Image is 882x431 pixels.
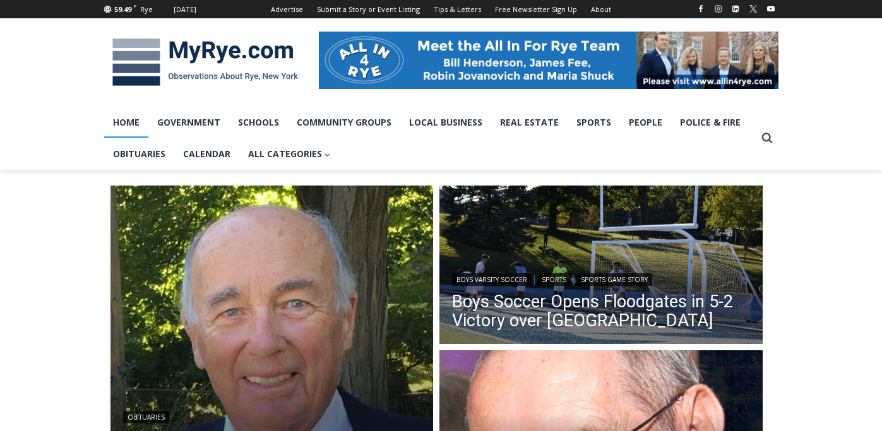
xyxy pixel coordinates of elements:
[693,1,708,16] a: Facebook
[114,4,131,14] span: 59.49
[620,107,671,138] a: People
[746,1,761,16] a: X
[452,273,532,286] a: Boys Varsity Soccer
[174,138,239,170] a: Calendar
[229,107,288,138] a: Schools
[439,186,763,347] a: Read More Boys Soccer Opens Floodgates in 5-2 Victory over Westlake
[123,411,169,423] a: Obituaries
[537,273,571,286] a: Sports
[319,32,778,88] img: All in for Rye
[239,138,340,170] a: All Categories
[288,107,400,138] a: Community Groups
[140,4,153,15] div: Rye
[763,1,778,16] a: YouTube
[400,107,491,138] a: Local Business
[756,127,778,150] button: View Search Form
[248,147,331,161] span: All Categories
[148,107,229,138] a: Government
[568,107,620,138] a: Sports
[576,273,652,286] a: Sports Game Story
[174,4,196,15] div: [DATE]
[104,138,174,170] a: Obituaries
[133,3,136,9] span: F
[104,30,306,95] img: MyRye.com
[671,107,749,138] a: Police & Fire
[728,1,743,16] a: Linkedin
[104,107,756,170] nav: Primary Navigation
[452,271,750,286] div: | |
[439,186,763,347] img: (PHOTO: Rye Boys Soccer's Connor Dehmer (#25) scored the game-winning goal to help the Garnets de...
[711,1,726,16] a: Instagram
[491,107,568,138] a: Real Estate
[452,292,750,330] a: Boys Soccer Opens Floodgates in 5-2 Victory over [GEOGRAPHIC_DATA]
[104,107,148,138] a: Home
